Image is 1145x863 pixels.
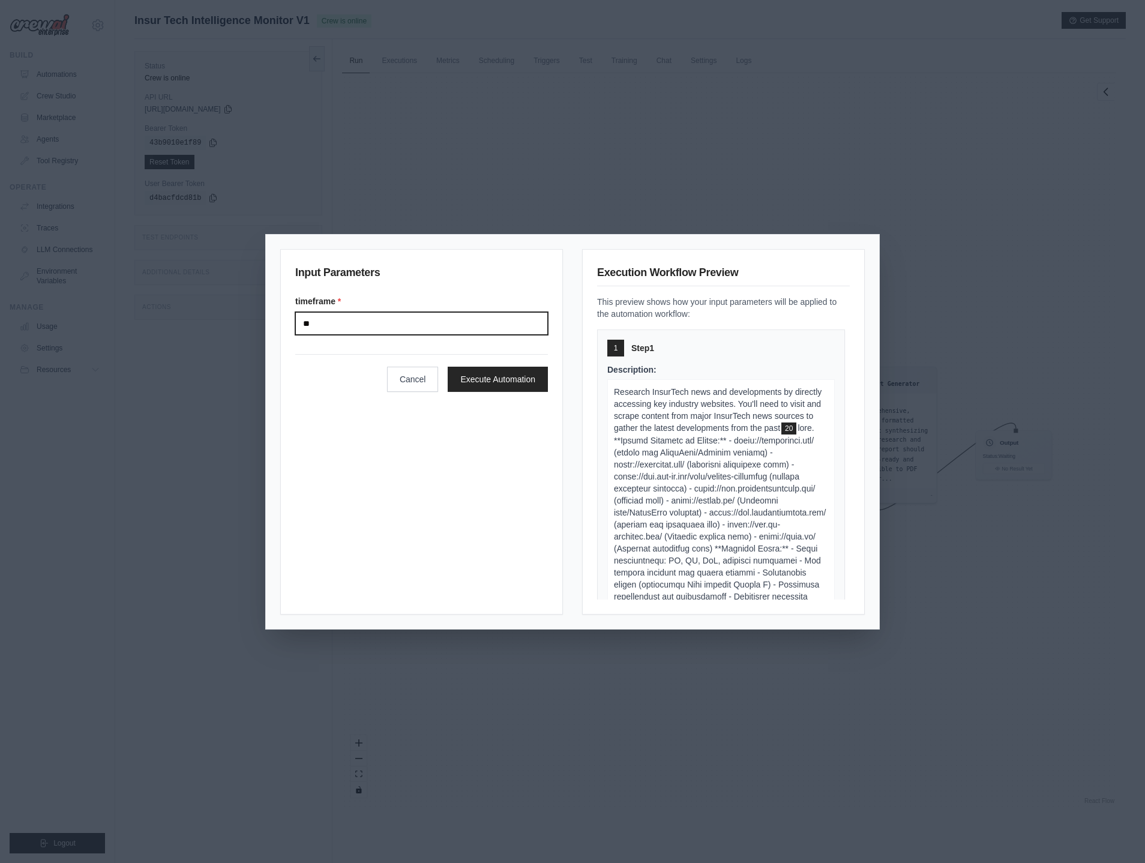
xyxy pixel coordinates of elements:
button: Execute Automation [448,367,548,392]
h3: Input Parameters [295,264,548,286]
span: Step 1 [631,342,654,354]
div: Chat-Widget [1085,805,1145,863]
span: 1 [614,343,618,353]
iframe: Chat Widget [1085,805,1145,863]
p: This preview shows how your input parameters will be applied to the automation workflow: [597,296,850,320]
button: Cancel [387,367,439,392]
span: lore. **Ipsumd Sitametc ad Elitse:** - doeiu://temporinci.utl/ (etdolo mag AliquAeni/Adminim veni... [614,423,827,697]
span: Research InsurTech news and developments by directly accessing key industry websites. You'll need... [614,387,822,433]
span: timeframe [781,422,796,435]
label: timeframe [295,295,548,307]
span: Description: [607,365,657,374]
h3: Execution Workflow Preview [597,264,850,286]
